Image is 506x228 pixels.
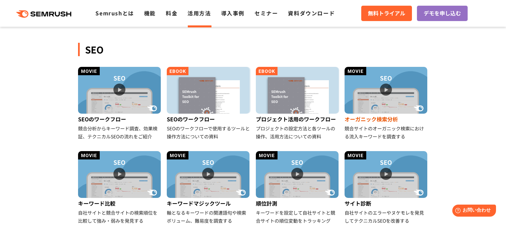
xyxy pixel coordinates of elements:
[167,124,250,140] div: SEOのワークフローで使用するツールと操作方法についての資料
[167,151,250,225] a: キーワードマジックツール 軸となるキーワードの関連語句や検索ボリューム、難易度を調査する
[78,124,162,140] div: 競合分析からキーワード調査、効果検証、テクニカルSEOの流れをご紹介
[167,114,250,124] div: SEOのワークフロー
[256,209,340,225] div: キーワードを設定して自社サイトと競合サイトの順位変動をトラッキング
[78,43,428,56] div: SEO
[78,198,162,209] div: キーワード比較
[167,198,250,209] div: キーワードマジックツール
[345,151,428,225] a: サイト診断 自社サイトのエラーやヌケモレを発見してテクニカルSEOを改善する
[78,209,162,225] div: 自社サイトと競合サイトの検索順位を比較して強み・弱みを発見する
[221,9,244,17] a: 導入事例
[144,9,156,17] a: 機能
[345,198,428,209] div: サイト診断
[78,151,162,225] a: キーワード比較 自社サイトと競合サイトの検索順位を比較して強み・弱みを発見する
[417,6,468,21] a: デモを申し込む
[345,67,428,140] a: オーガニック検索分析 競合サイトのオーガニック検索における流入キーワードを調査する
[167,67,250,140] a: SEOのワークフロー SEOのワークフローで使用するツールと操作方法についての資料
[256,114,340,124] div: プロジェクト活用のワークフロー
[95,9,134,17] a: Semrushとは
[78,67,162,140] a: SEOのワークフロー 競合分析からキーワード調査、効果検証、テクニカルSEOの流れをご紹介
[167,209,250,225] div: 軸となるキーワードの関連語句や検索ボリューム、難易度を調査する
[288,9,335,17] a: 資料ダウンロード
[345,114,428,124] div: オーガニック検索分析
[256,67,340,140] a: プロジェクト活用のワークフロー プロジェクトの設定方法と各ツールの操作、活用方法についての資料
[424,9,461,18] span: デモを申し込む
[345,209,428,225] div: 自社サイトのエラーやヌケモレを発見してテクニカルSEOを改善する
[256,124,340,140] div: プロジェクトの設定方法と各ツールの操作、活用方法についての資料
[187,9,211,17] a: 活用方法
[368,9,405,18] span: 無料トライアル
[255,9,278,17] a: セミナー
[447,202,499,221] iframe: Help widget launcher
[256,198,340,209] div: 順位計測
[78,114,162,124] div: SEOのワークフロー
[345,124,428,140] div: 競合サイトのオーガニック検索における流入キーワードを調査する
[361,6,412,21] a: 無料トライアル
[166,9,177,17] a: 料金
[256,151,340,225] a: 順位計測 キーワードを設定して自社サイトと競合サイトの順位変動をトラッキング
